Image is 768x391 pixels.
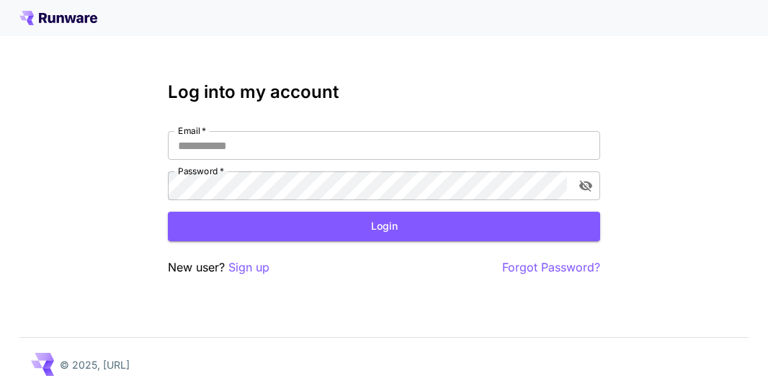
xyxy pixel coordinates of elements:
button: Sign up [228,259,269,277]
button: Forgot Password? [502,259,600,277]
p: © 2025, [URL] [60,357,130,372]
label: Email [178,125,206,137]
h3: Log into my account [168,82,600,102]
label: Password [178,165,224,177]
button: Login [168,212,600,241]
button: toggle password visibility [573,173,599,199]
p: New user? [168,259,269,277]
